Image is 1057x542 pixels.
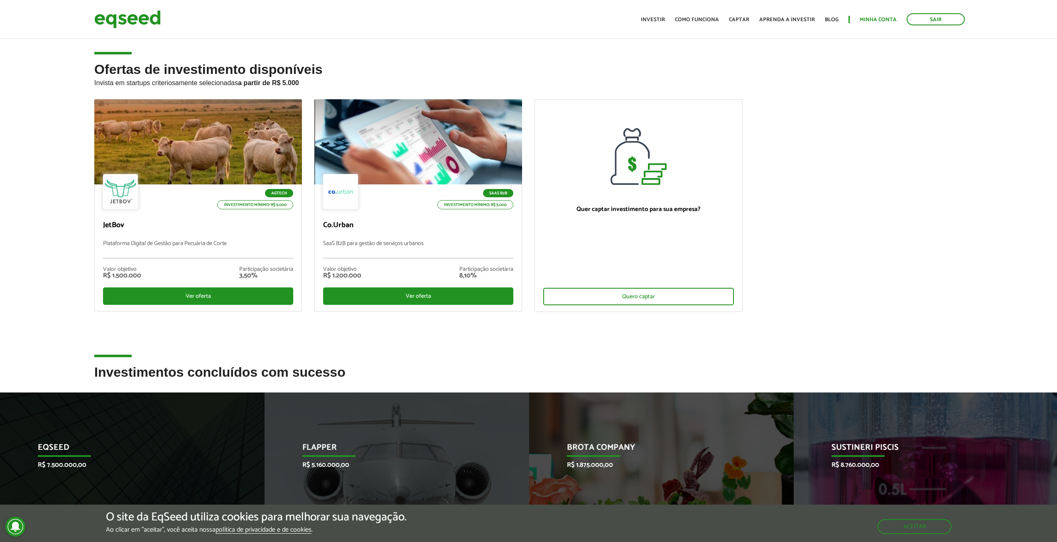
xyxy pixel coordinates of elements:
[543,288,733,305] div: Quero captar
[759,17,815,22] a: Aprenda a investir
[567,443,743,457] p: Brota Company
[238,79,299,86] strong: a partir de R$ 5.000
[907,13,965,25] a: Sair
[459,267,513,272] div: Participação societária
[103,221,293,230] p: JetBov
[103,287,293,305] div: Ver oferta
[94,99,302,311] a: Agtech Investimento mínimo: R$ 5.000 JetBov Plataforma Digital de Gestão para Pecuária de Corte V...
[239,267,293,272] div: Participação societária
[323,287,513,305] div: Ver oferta
[38,461,214,469] p: R$ 7.500.000,00
[265,189,293,197] p: Agtech
[459,272,513,279] div: 8,10%
[831,443,1008,457] p: Sustineri Piscis
[323,272,361,279] div: R$ 1.200.000
[323,267,361,272] div: Valor objetivo
[217,200,293,209] p: Investimento mínimo: R$ 5.000
[94,77,963,87] p: Invista em startups criteriosamente selecionadas
[860,17,897,22] a: Minha conta
[103,272,141,279] div: R$ 1.500.000
[535,99,742,312] a: Quer captar investimento para sua empresa? Quero captar
[729,17,749,22] a: Captar
[323,240,513,258] p: SaaS B2B para gestão de serviços urbanos
[675,17,719,22] a: Como funciona
[94,365,963,392] h2: Investimentos concluídos com sucesso
[216,527,311,534] a: política de privacidade e de cookies
[323,221,513,230] p: Co.Urban
[103,267,141,272] div: Valor objetivo
[239,272,293,279] div: 3,50%
[106,526,407,534] p: Ao clicar em "aceitar", você aceita nossa .
[483,189,513,197] p: SaaS B2B
[567,461,743,469] p: R$ 1.875.000,00
[302,461,479,469] p: R$ 5.160.000,00
[106,511,407,524] h5: O site da EqSeed utiliza cookies para melhorar sua navegação.
[94,8,161,30] img: EqSeed
[302,443,479,457] p: Flapper
[831,461,1008,469] p: R$ 8.760.000,00
[543,206,733,213] p: Quer captar investimento para sua empresa?
[878,519,952,534] button: Aceitar
[38,443,214,457] p: EqSeed
[641,17,665,22] a: Investir
[437,200,513,209] p: Investimento mínimo: R$ 5.000
[103,240,293,258] p: Plataforma Digital de Gestão para Pecuária de Corte
[314,99,522,311] a: SaaS B2B Investimento mínimo: R$ 5.000 Co.Urban SaaS B2B para gestão de serviços urbanos Valor ob...
[94,62,963,99] h2: Ofertas de investimento disponíveis
[825,17,839,22] a: Blog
